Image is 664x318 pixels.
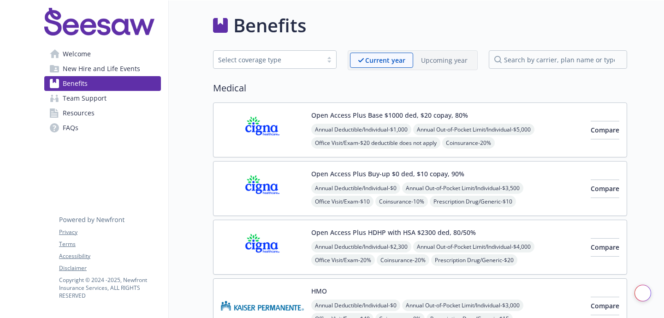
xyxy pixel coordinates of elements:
span: Prescription Drug/Generic - $10 [430,196,516,207]
h2: Medical [213,81,627,95]
span: Compare [591,126,619,134]
a: Resources [44,106,161,120]
span: Coinsurance - 10% [375,196,428,207]
a: Team Support [44,91,161,106]
a: Disclaimer [59,264,160,272]
button: HMO [311,286,327,296]
a: New Hire and Life Events [44,61,161,76]
img: CIGNA carrier logo [221,228,304,267]
span: Team Support [63,91,107,106]
span: Annual Out-of-Pocket Limit/Individual - $5,000 [413,124,534,135]
button: Compare [591,238,619,257]
p: Copyright © 2024 - 2025 , Newfront Insurance Services, ALL RIGHTS RESERVED [59,276,160,300]
img: CIGNA carrier logo [221,169,304,208]
span: Annual Deductible/Individual - $0 [311,182,400,194]
a: FAQs [44,120,161,135]
span: Annual Out-of-Pocket Limit/Individual - $4,000 [413,241,534,252]
span: FAQs [63,120,78,135]
p: Upcoming year [421,55,468,65]
span: Office Visit/Exam - 20% [311,254,375,266]
button: Compare [591,180,619,198]
button: Open Access Plus Buy-up $0 ded, $10 copay, 90% [311,169,464,179]
a: Accessibility [59,252,160,260]
span: Coinsurance - 20% [377,254,429,266]
span: Resources [63,106,95,120]
p: Current year [365,55,405,65]
span: Compare [591,243,619,252]
span: New Hire and Life Events [63,61,140,76]
input: search by carrier, plan name or type [489,50,627,69]
img: CIGNA carrier logo [221,110,304,150]
span: Prescription Drug/Generic - $20 [431,254,517,266]
span: Compare [591,301,619,310]
span: Welcome [63,47,91,61]
span: Annual Deductible/Individual - $1,000 [311,124,411,135]
span: Annual Out-of-Pocket Limit/Individual - $3,000 [402,300,523,311]
a: Benefits [44,76,161,91]
span: Annual Deductible/Individual - $0 [311,300,400,311]
a: Welcome [44,47,161,61]
span: Compare [591,184,619,193]
button: Compare [591,121,619,139]
span: Coinsurance - 20% [442,137,495,149]
h1: Benefits [233,12,306,39]
button: Open Access Plus HDHP with HSA $2300 ded, 80/50% [311,228,476,237]
span: Annual Out-of-Pocket Limit/Individual - $3,500 [402,182,523,194]
button: Compare [591,297,619,315]
span: Office Visit/Exam - $10 [311,196,373,207]
span: Annual Deductible/Individual - $2,300 [311,241,411,252]
div: Select coverage type [218,55,318,65]
button: Open Access Plus Base $1000 ded, $20 copay, 80% [311,110,468,120]
a: Terms [59,240,160,248]
span: Office Visit/Exam - $20 deductible does not apply [311,137,440,149]
a: Privacy [59,228,160,236]
span: Benefits [63,76,88,91]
